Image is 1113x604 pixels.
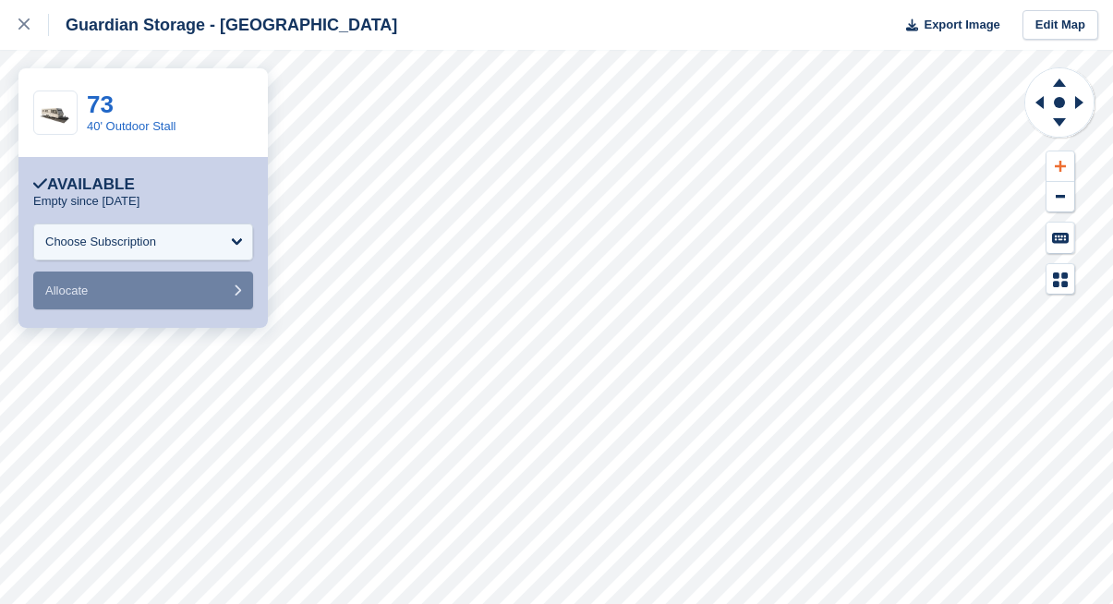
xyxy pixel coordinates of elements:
[45,284,88,297] span: Allocate
[1046,151,1074,182] button: Zoom In
[33,175,135,194] div: Available
[1046,264,1074,295] button: Map Legend
[45,233,156,251] div: Choose Subscription
[33,272,253,309] button: Allocate
[34,101,77,125] img: Caravan%20-%20R.jpg
[924,16,999,34] span: Export Image
[1022,10,1098,41] a: Edit Map
[895,10,1000,41] button: Export Image
[33,194,139,209] p: Empty since [DATE]
[87,91,114,118] a: 73
[87,119,175,133] a: 40' Outdoor Stall
[49,14,397,36] div: Guardian Storage - [GEOGRAPHIC_DATA]
[1046,182,1074,212] button: Zoom Out
[1046,223,1074,253] button: Keyboard Shortcuts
